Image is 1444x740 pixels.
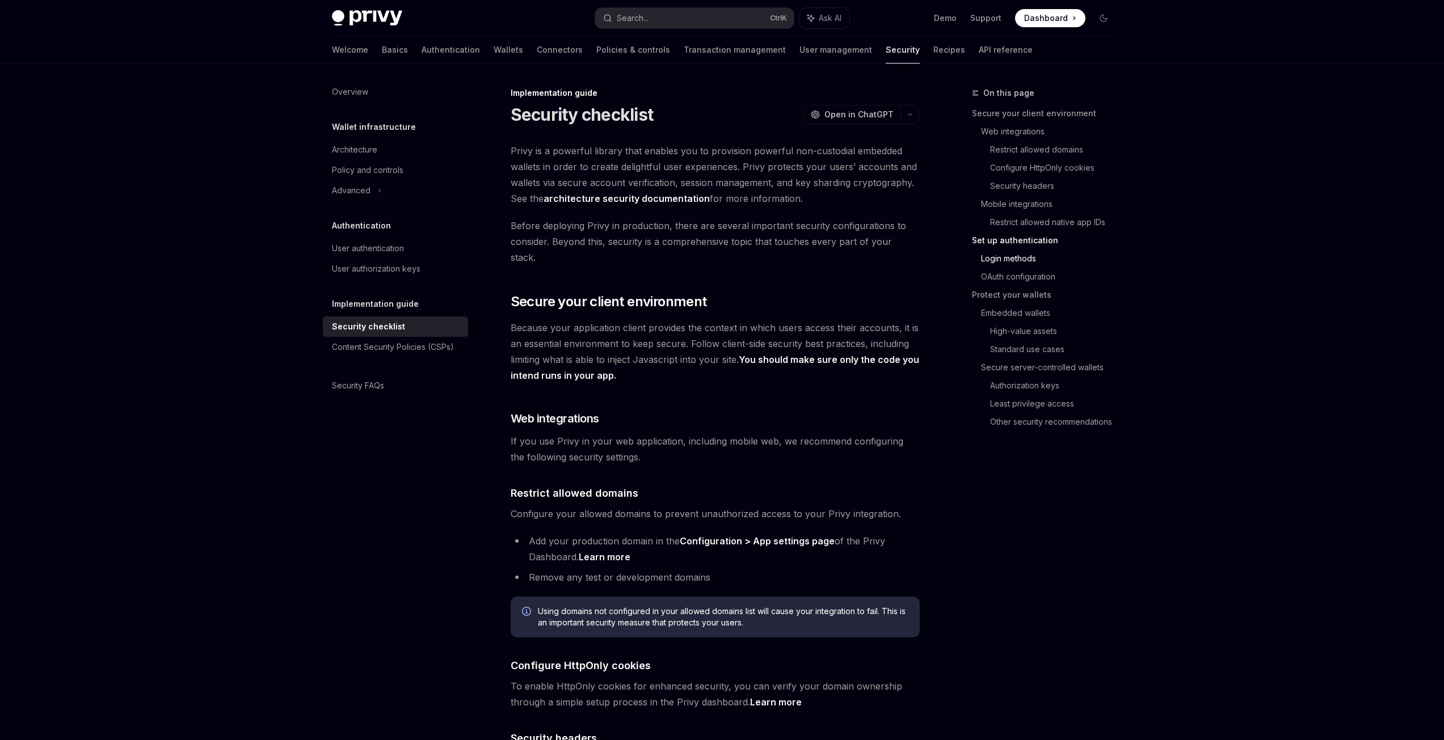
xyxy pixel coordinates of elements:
div: Security checklist [332,320,405,333]
img: dark logo [332,10,402,26]
a: Security [886,36,920,64]
a: Configuration > App settings page [680,535,835,547]
h1: Security checklist [511,104,654,125]
a: API reference [979,36,1033,64]
span: Ask AI [819,12,841,24]
div: Security FAQs [332,379,384,392]
a: Protect your wallets [972,286,1122,304]
span: Dashboard [1024,12,1068,24]
div: Advanced [332,184,371,197]
div: Implementation guide [511,87,920,99]
div: Search... [617,11,649,25]
h5: Wallet infrastructure [332,120,416,134]
span: On this page [983,86,1034,100]
a: Connectors [537,36,583,64]
span: Using domains not configured in your allowed domains list will cause your integration to fail. Th... [538,606,908,628]
a: Set up authentication [972,231,1122,250]
a: Recipes [933,36,965,64]
a: Restrict allowed native app IDs [990,213,1122,231]
a: Web integrations [981,122,1122,141]
span: Ctrl K [770,14,787,23]
span: Web integrations [511,411,599,426]
a: Support [970,12,1001,24]
span: Secure your client environment [511,293,707,311]
a: Configure HttpOnly cookies [990,159,1122,177]
a: Restrict allowed domains [990,141,1122,159]
span: Open in ChatGPT [824,109,894,120]
button: Toggle dark mode [1094,9,1113,27]
a: Overview [323,82,468,102]
a: Policies & controls [596,36,670,64]
a: Mobile integrations [981,195,1122,213]
a: Embedded wallets [981,304,1122,322]
a: Transaction management [684,36,786,64]
a: Architecture [323,139,468,160]
a: Other security recommendations [990,413,1122,431]
svg: Info [522,607,533,618]
div: Architecture [332,143,377,157]
a: Wallets [494,36,523,64]
a: High-value assets [990,322,1122,340]
div: Policy and controls [332,163,403,177]
button: Search...CtrlK [595,8,794,28]
a: Security FAQs [323,375,468,396]
a: Login methods [981,250,1122,268]
a: Secure your client environment [972,104,1122,122]
div: Content Security Policies (CSPs) [332,340,454,354]
a: Secure server-controlled wallets [981,358,1122,377]
h5: Implementation guide [332,297,419,311]
a: Least privilege access [990,395,1122,413]
div: Overview [332,85,368,99]
a: architecture security documentation [544,193,710,205]
span: Restrict allowed domains [511,485,638,501]
span: To enable HttpOnly cookies for enhanced security, you can verify your domain ownership through a ... [511,678,920,710]
a: Basics [382,36,408,64]
a: Demo [934,12,957,24]
li: Remove any test or development domains [511,569,920,585]
a: OAuth configuration [981,268,1122,286]
span: Configure HttpOnly cookies [511,658,651,673]
a: Authentication [422,36,480,64]
button: Ask AI [799,8,849,28]
a: Authorization keys [990,377,1122,395]
span: Before deploying Privy in production, there are several important security configurations to cons... [511,218,920,265]
span: Privy is a powerful library that enables you to provision powerful non-custodial embedded wallets... [511,143,920,206]
div: User authentication [332,242,404,255]
a: User authentication [323,238,468,259]
span: If you use Privy in your web application, including mobile web, we recommend configuring the foll... [511,433,920,465]
a: Security headers [990,177,1122,195]
a: Content Security Policies (CSPs) [323,337,468,357]
a: Security checklist [323,316,468,337]
a: Policy and controls [323,160,468,180]
a: Welcome [332,36,368,64]
a: Dashboard [1015,9,1085,27]
a: Learn more [750,696,802,708]
h5: Authentication [332,219,391,232]
a: Standard use cases [990,340,1122,358]
a: Learn more [579,551,630,563]
a: User authorization keys [323,259,468,279]
li: Add your production domain in the of the Privy Dashboard. [511,533,920,565]
button: Open in ChatGPT [803,105,900,124]
a: User management [799,36,872,64]
span: Because your application client provides the context in which users access their accounts, it is ... [511,320,920,383]
span: Configure your allowed domains to prevent unauthorized access to your Privy integration. [511,506,920,522]
div: User authorization keys [332,262,420,276]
